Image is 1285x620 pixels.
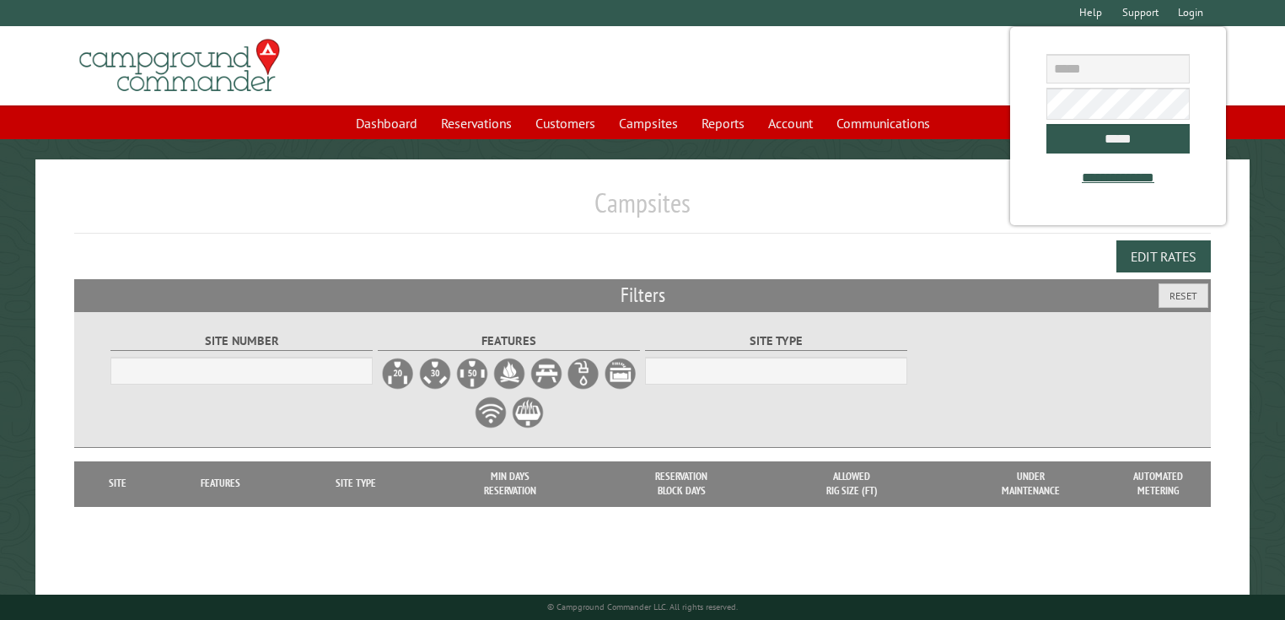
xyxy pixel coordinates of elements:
[474,396,508,429] label: WiFi Service
[424,461,595,506] th: Min Days Reservation
[547,601,738,612] small: © Campground Commander LLC. All rights reserved.
[431,107,522,139] a: Reservations
[492,357,526,391] label: Firepit
[758,107,823,139] a: Account
[936,461,1125,506] th: Under Maintenance
[1159,283,1208,308] button: Reset
[645,332,907,351] label: Site Type
[418,357,452,391] label: 30A Electrical Hookup
[153,461,288,506] th: Features
[378,332,640,351] label: Features
[74,186,1212,233] h1: Campsites
[596,461,767,506] th: Reservation Block Days
[511,396,545,429] label: Grill
[346,107,427,139] a: Dashboard
[767,461,936,506] th: Allowed Rig Size (ft)
[83,461,153,506] th: Site
[1125,461,1192,506] th: Automated metering
[381,357,415,391] label: 20A Electrical Hookup
[74,279,1212,311] h2: Filters
[609,107,688,139] a: Campsites
[455,357,489,391] label: 50A Electrical Hookup
[826,107,940,139] a: Communications
[110,332,373,351] label: Site Number
[1116,240,1211,272] button: Edit Rates
[530,357,563,391] label: Picnic Table
[691,107,755,139] a: Reports
[567,357,600,391] label: Water Hookup
[288,461,424,506] th: Site Type
[74,33,285,99] img: Campground Commander
[604,357,637,391] label: Sewer Hookup
[525,107,605,139] a: Customers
